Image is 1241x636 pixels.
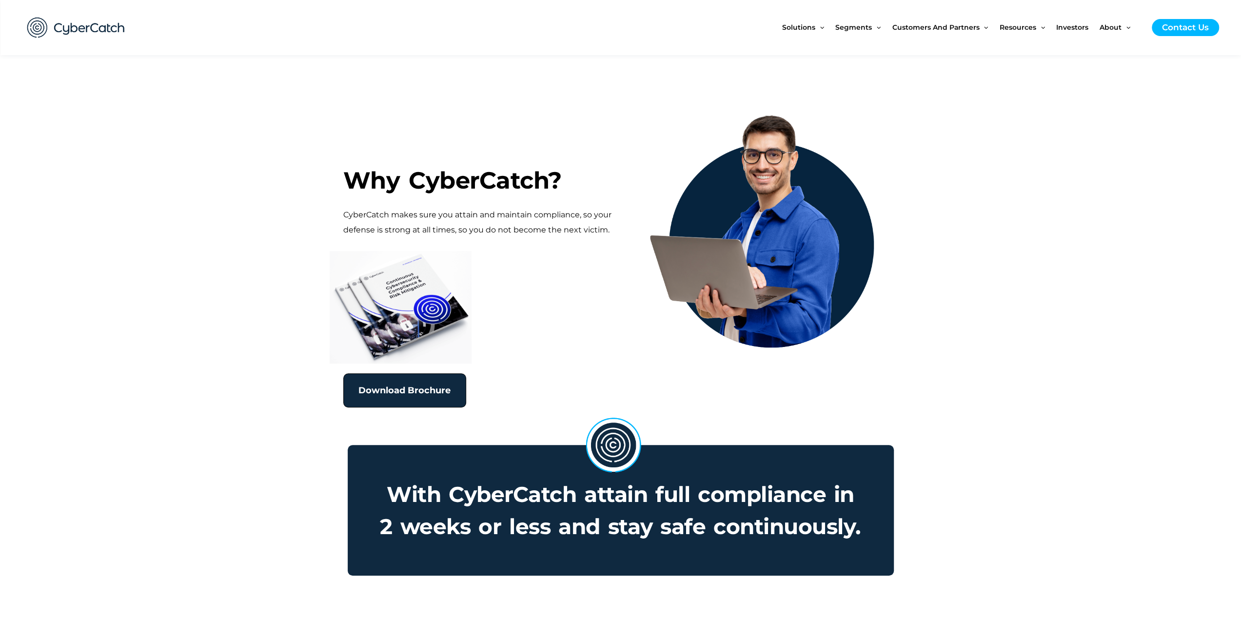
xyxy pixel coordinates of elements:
[872,7,881,48] span: Menu Toggle
[349,446,893,575] h3: With CyberCatch attain full compliance in 2 weeks or less and stay safe continuously.
[18,7,135,48] img: CyberCatch
[358,386,451,395] span: Download Brochure
[343,373,466,407] a: Download Brochure
[782,7,815,48] span: Solutions
[1036,7,1045,48] span: Menu Toggle
[979,7,988,48] span: Menu Toggle
[343,208,616,237] p: CyberCatch makes sure you attain and maintain compliance, so your defense is strong at all times,...
[835,7,872,48] span: Segments
[1000,7,1036,48] span: Resources
[892,7,979,48] span: Customers and Partners
[1056,7,1100,48] a: Investors
[1122,7,1130,48] span: Menu Toggle
[1056,7,1088,48] span: Investors
[1100,7,1122,48] span: About
[815,7,824,48] span: Menu Toggle
[782,7,1142,48] nav: Site Navigation: New Main Menu
[1152,19,1219,36] a: Contact Us
[343,128,616,198] h3: Why CyberCatch?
